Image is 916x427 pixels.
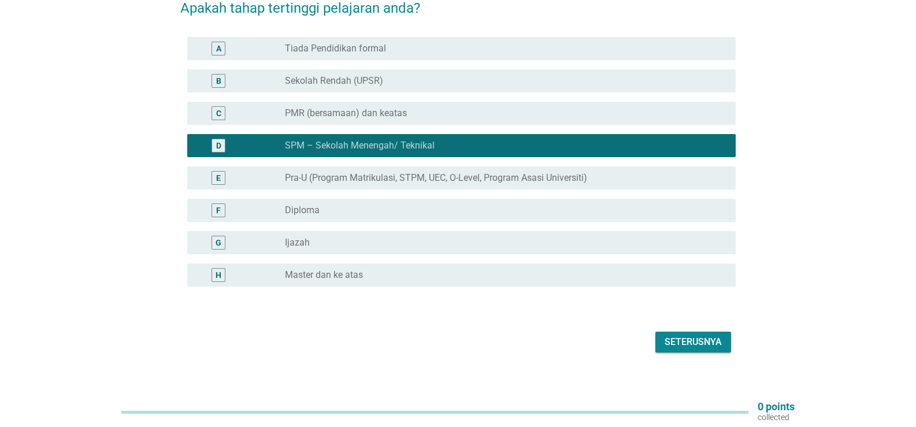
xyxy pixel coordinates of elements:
[285,43,386,54] label: Tiada Pendidikan formal
[285,75,383,87] label: Sekolah Rendah (UPSR)
[758,402,795,412] p: 0 points
[285,269,363,281] label: Master dan ke atas
[655,332,731,352] button: Seterusnya
[216,43,221,55] div: A
[216,107,221,120] div: C
[285,107,407,119] label: PMR (bersamaan) dan keatas
[216,237,221,249] div: G
[285,237,310,248] label: Ijazah
[216,75,221,87] div: B
[758,412,795,422] p: collected
[216,269,221,281] div: H
[216,172,221,184] div: E
[665,335,722,349] div: Seterusnya
[285,205,320,216] label: Diploma
[285,172,587,184] label: Pra-U (Program Matrikulasi, STPM, UEC, O-Level, Program Asasi Universiti)
[216,205,221,217] div: F
[216,140,221,152] div: D
[285,140,435,151] label: SPM – Sekolah Menengah/ Teknikal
